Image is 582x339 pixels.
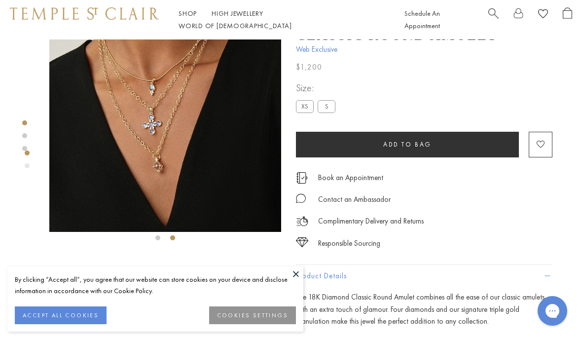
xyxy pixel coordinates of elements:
[179,9,197,18] a: ShopShop
[318,237,380,250] div: Responsible Sourcing
[488,7,499,32] a: Search
[296,172,308,184] img: icon_appointment.svg
[296,291,552,328] p: The 18K Diamond Classic Round Amulet combines all the ease of our classic amulets with an extra t...
[296,215,308,227] img: icon_delivery.svg
[209,306,296,324] button: COOKIES SETTINGS
[25,148,30,176] div: Product gallery navigation
[10,7,159,19] img: Temple St. Clair
[179,21,291,30] a: World of [DEMOGRAPHIC_DATA]World of [DEMOGRAPHIC_DATA]
[318,215,424,227] p: Complimentary Delivery and Returns
[296,61,322,74] span: $1,200
[533,293,572,329] iframe: Gorgias live chat messenger
[538,7,548,23] a: View Wishlist
[179,7,382,32] nav: Main navigation
[318,193,391,206] div: Contact an Ambassador
[318,100,335,113] label: S
[383,140,432,149] span: Add to bag
[15,306,107,324] button: ACCEPT ALL COOKIES
[15,274,296,297] div: By clicking “Accept all”, you agree that our website can store cookies on your device and disclos...
[296,43,552,56] span: Web Exclusive
[296,237,308,247] img: icon_sourcing.svg
[296,265,552,287] button: Product Details
[296,193,306,203] img: MessageIcon-01_2.svg
[296,80,339,96] span: Size:
[296,100,314,113] label: XS
[404,9,440,30] a: Schedule An Appointment
[563,7,572,32] a: Open Shopping Bag
[296,132,519,157] button: Add to bag
[212,9,263,18] a: High JewelleryHigh Jewellery
[318,172,383,183] a: Book an Appointment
